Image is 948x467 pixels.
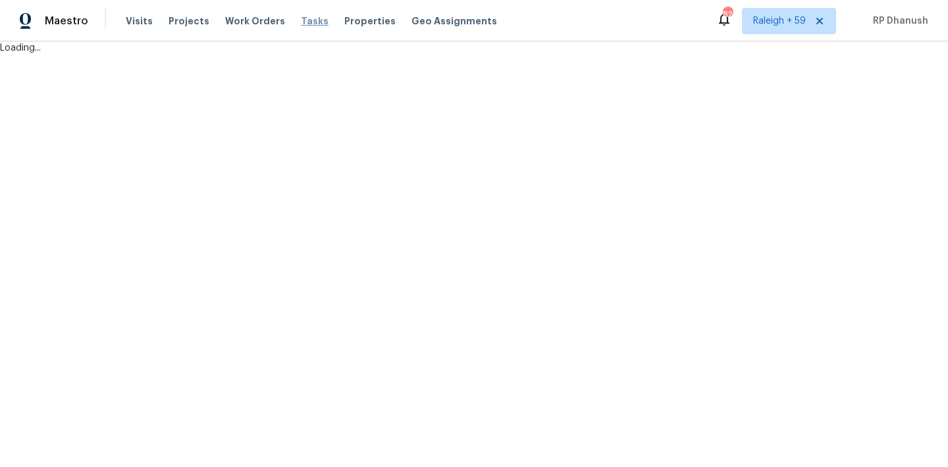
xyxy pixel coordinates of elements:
span: Raleigh + 59 [753,14,806,28]
span: Work Orders [225,14,285,28]
span: Tasks [301,16,329,26]
span: Properties [344,14,396,28]
span: Maestro [45,14,88,28]
span: Projects [169,14,209,28]
span: Visits [126,14,153,28]
span: Geo Assignments [411,14,497,28]
span: RP Dhanush [868,14,928,28]
div: 828 [723,8,732,21]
